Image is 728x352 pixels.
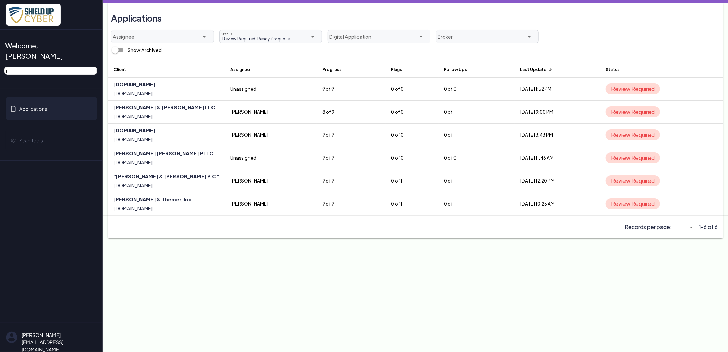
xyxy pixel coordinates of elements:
[606,129,660,140] span: Review Required
[225,61,317,78] th: Assignee
[439,78,515,101] td: 0 of 0
[515,192,600,215] td: [DATE] 10:25 AM
[317,61,386,78] th: Progress
[225,192,317,215] td: [PERSON_NAME]
[439,169,515,192] td: 0 of 1
[6,97,97,120] a: Applications
[19,137,43,144] span: Scan Tools
[308,33,317,41] i: arrow_drop_down
[515,169,600,192] td: [DATE] 12:20 PM
[386,101,438,124] td: 0 of 0
[386,61,438,78] th: Flags
[317,146,386,169] td: 9 of 9
[606,175,660,186] span: Review Required
[600,61,723,78] th: Status
[4,67,97,75] input: Search by email, assignee, policy # or client
[317,192,386,215] td: 9 of 9
[225,146,317,169] td: Unassigned
[6,129,97,152] a: Scan Tools
[439,124,515,146] td: 0 of 1
[317,124,386,146] td: 9 of 9
[439,146,515,169] td: 0 of 0
[606,152,660,163] span: Review Required
[386,192,438,215] td: 0 of 1
[386,169,438,192] td: 0 of 1
[11,106,16,112] img: application-icon.svg
[525,33,533,41] i: arrow_drop_down
[515,78,600,101] td: [DATE] 1:52 PM
[19,105,47,113] span: Applications
[317,169,386,192] td: 9 of 9
[220,36,290,42] span: Review Required, Ready for quote
[439,192,515,215] td: 0 of 1
[11,138,16,143] img: gear-icon.svg
[108,43,162,57] div: Show Archived
[386,146,438,169] td: 0 of 0
[606,106,660,117] span: Review Required
[111,10,162,27] h3: Applications
[225,101,317,124] td: [PERSON_NAME]
[515,61,600,78] th: Last Update
[439,61,515,78] th: Follow Ups
[317,101,386,124] td: 8 of 9
[200,33,208,41] i: arrow_drop_down
[515,101,600,124] td: [DATE] 9:00 PM
[606,83,660,94] span: Review Required
[386,124,438,146] td: 0 of 0
[108,61,225,78] th: Client
[625,223,672,231] span: Records per page:
[515,124,600,146] td: [DATE] 3:43 PM
[606,198,660,209] span: Review Required
[317,78,386,101] td: 9 of 9
[6,38,97,64] a: Welcome, [PERSON_NAME]!
[439,101,515,124] td: 0 of 1
[386,78,438,101] td: 0 of 0
[417,33,425,41] i: arrow_drop_down
[6,4,61,26] img: x7pemu0IxLxkcbZJZdzx2HwkaHwO9aaLS0XkQIJL.png
[225,78,317,101] td: Unassigned
[128,47,162,54] div: Show Archived
[688,223,696,232] i: arrow_drop_down
[515,146,600,169] td: [DATE] 11:46 AM
[5,40,92,61] span: Welcome, [PERSON_NAME]!
[6,331,17,343] img: su-uw-user-icon.svg
[225,169,317,192] td: [PERSON_NAME]
[699,223,718,231] span: 1-6 of 6
[548,67,553,72] i: arrow_upward
[225,124,317,146] td: [PERSON_NAME]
